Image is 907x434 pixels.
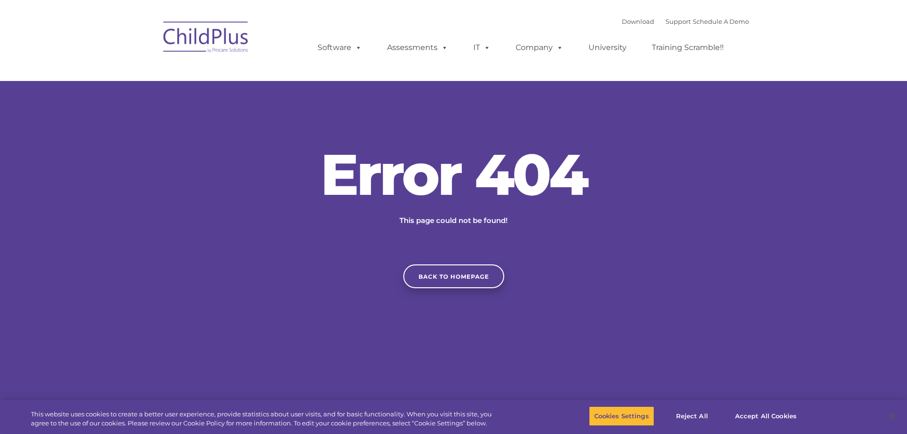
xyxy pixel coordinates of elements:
a: Download [622,18,654,25]
h2: Error 404 [311,146,597,203]
button: Cookies Settings [589,406,654,426]
a: Company [506,38,573,57]
a: University [579,38,636,57]
p: This page could not be found! [354,215,554,226]
a: Schedule A Demo [693,18,749,25]
div: This website uses cookies to create a better user experience, provide statistics about user visit... [31,410,499,428]
a: Assessments [378,38,458,57]
a: Software [308,38,371,57]
a: IT [464,38,500,57]
a: Training Scramble!! [642,38,733,57]
font: | [622,18,749,25]
button: Accept All Cookies [730,406,802,426]
a: Back to homepage [403,264,504,288]
img: ChildPlus by Procare Solutions [159,15,254,62]
button: Close [881,406,902,427]
a: Support [666,18,691,25]
button: Reject All [662,406,722,426]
